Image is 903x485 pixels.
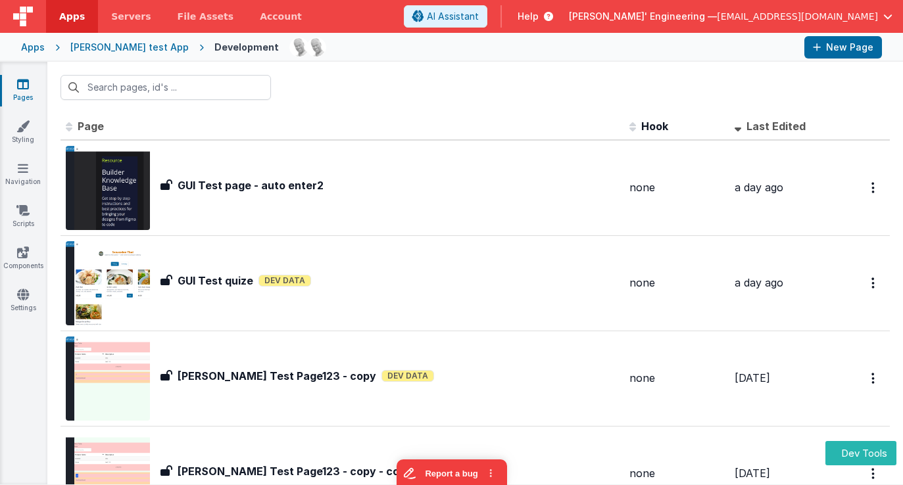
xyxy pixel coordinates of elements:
div: none [629,275,724,290]
span: Apps [59,10,85,23]
span: Dev Data [381,370,434,382]
button: Dev Tools [825,441,896,465]
div: Apps [21,41,45,54]
button: Options [864,269,885,296]
span: Servers [111,10,151,23]
button: New Page [804,36,882,58]
img: 11ac31fe5dc3d0eff3fbbbf7b26fa6e1 [290,38,308,57]
h3: GUI Test quize [178,273,253,289]
div: [PERSON_NAME] test App [70,41,189,54]
div: none [629,180,724,195]
h3: [PERSON_NAME] Test Page123 - copy - copy [178,463,412,479]
span: Page [78,120,104,133]
div: none [629,371,724,386]
span: a day ago [735,276,783,289]
span: a day ago [735,181,783,194]
div: none [629,466,724,481]
span: [EMAIL_ADDRESS][DOMAIN_NAME] [717,10,878,23]
span: [PERSON_NAME]' Engineering — [569,10,717,23]
span: Last Edited [746,120,806,133]
span: [DATE] [735,371,770,384]
div: Development [214,41,279,54]
h3: GUI Test page - auto enter2 [178,177,324,193]
span: [DATE] [735,467,770,480]
span: Help [518,10,539,23]
h3: [PERSON_NAME] Test Page123 - copy [178,368,376,384]
button: Options [864,365,885,392]
button: [PERSON_NAME]' Engineering — [EMAIL_ADDRESS][DOMAIN_NAME] [569,10,892,23]
span: AI Assistant [427,10,479,23]
button: AI Assistant [404,5,487,28]
span: Hook [641,120,668,133]
img: 11ac31fe5dc3d0eff3fbbbf7b26fa6e1 [307,38,326,57]
input: Search pages, id's ... [61,75,271,100]
span: Dev Data [258,275,311,287]
span: File Assets [178,10,234,23]
button: Options [864,174,885,201]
